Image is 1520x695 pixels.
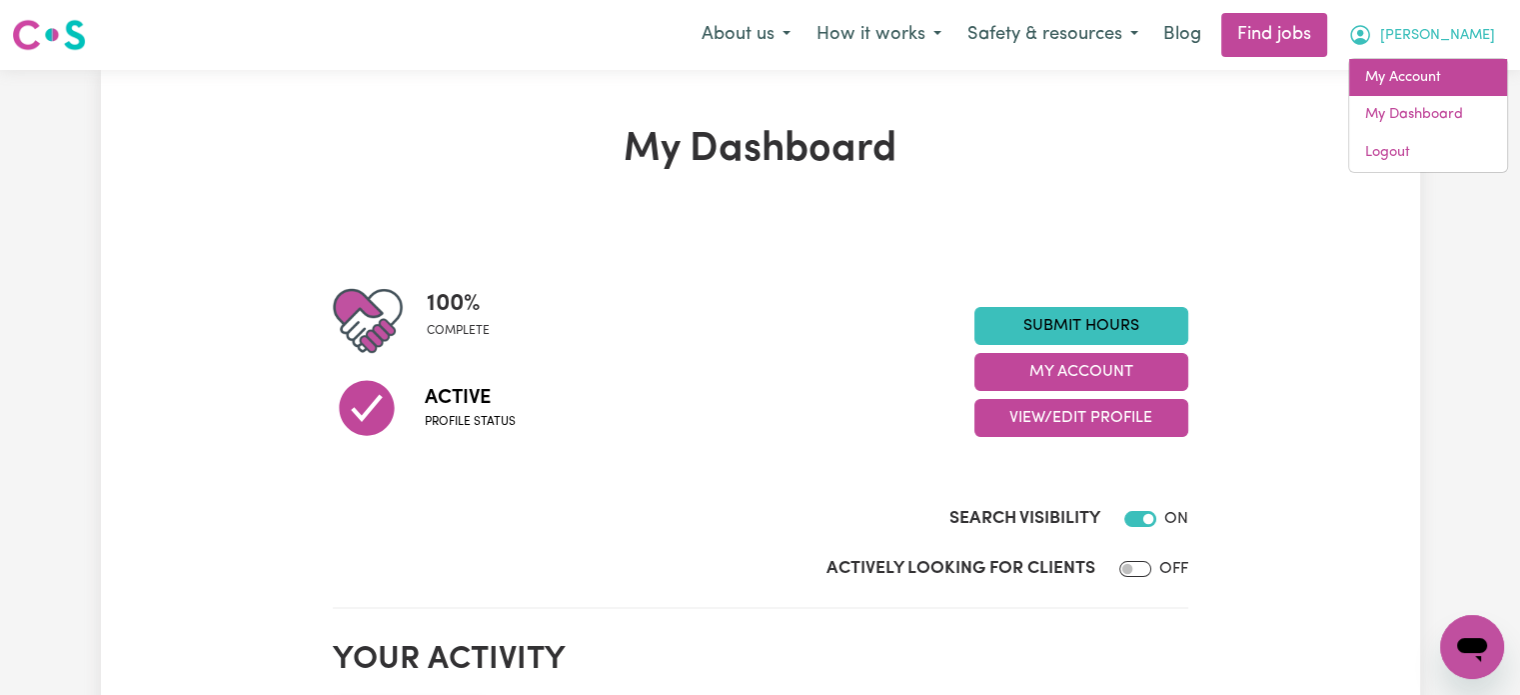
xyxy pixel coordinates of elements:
h2: Your activity [333,641,1188,679]
a: Careseekers logo [12,12,86,58]
button: About us [689,14,803,56]
a: Find jobs [1221,13,1327,57]
a: My Account [1349,59,1507,97]
span: OFF [1159,561,1188,577]
div: My Account [1348,58,1508,173]
h1: My Dashboard [333,126,1188,174]
a: Logout [1349,134,1507,172]
button: View/Edit Profile [974,399,1188,437]
label: Actively Looking for Clients [826,556,1095,582]
a: Submit Hours [974,307,1188,345]
span: [PERSON_NAME] [1380,25,1495,47]
iframe: Button to launch messaging window [1440,615,1504,679]
span: complete [427,322,490,340]
button: My Account [974,353,1188,391]
label: Search Visibility [949,506,1100,532]
img: Careseekers logo [12,17,86,53]
span: Profile status [425,413,516,431]
span: ON [1164,511,1188,527]
a: Blog [1151,13,1213,57]
span: Active [425,383,516,413]
a: My Dashboard [1349,96,1507,134]
div: Profile completeness: 100% [427,286,506,356]
button: Safety & resources [954,14,1151,56]
button: My Account [1335,14,1508,56]
button: How it works [803,14,954,56]
span: 100 % [427,286,490,322]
